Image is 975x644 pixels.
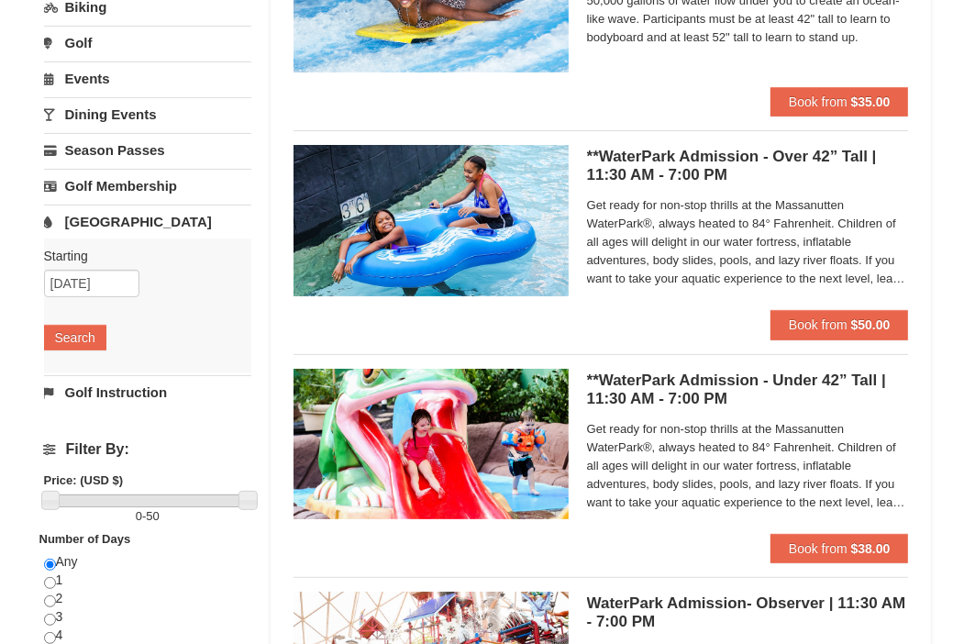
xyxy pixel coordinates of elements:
[587,372,909,408] h5: **WaterPark Admission - Under 42” Tall | 11:30 AM - 7:00 PM
[789,541,848,556] span: Book from
[789,317,848,332] span: Book from
[44,97,252,131] a: Dining Events
[44,473,124,487] strong: Price: (USD $)
[587,148,909,184] h5: **WaterPark Admission - Over 42” Tall | 11:30 AM - 7:00 PM
[44,169,252,203] a: Golf Membership
[789,94,848,109] span: Book from
[851,317,891,332] strong: $50.00
[146,509,159,523] span: 50
[136,509,142,523] span: 0
[44,205,252,239] a: [GEOGRAPHIC_DATA]
[44,247,238,265] label: Starting
[587,196,909,288] span: Get ready for non-stop thrills at the Massanutten WaterPark®, always heated to 84° Fahrenheit. Ch...
[587,420,909,512] span: Get ready for non-stop thrills at the Massanutten WaterPark®, always heated to 84° Fahrenheit. Ch...
[851,94,891,109] strong: $35.00
[770,534,909,563] button: Book from $38.00
[294,145,569,295] img: 6619917-720-80b70c28.jpg
[294,369,569,519] img: 6619917-732-e1c471e4.jpg
[39,532,131,546] strong: Number of Days
[44,26,252,60] a: Golf
[44,61,252,95] a: Events
[44,507,252,526] label: -
[44,133,252,167] a: Season Passes
[770,310,909,339] button: Book from $50.00
[44,441,252,458] h4: Filter By:
[770,87,909,117] button: Book from $35.00
[851,541,891,556] strong: $38.00
[587,594,909,631] h5: WaterPark Admission- Observer | 11:30 AM - 7:00 PM
[44,325,106,350] button: Search
[44,375,252,409] a: Golf Instruction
